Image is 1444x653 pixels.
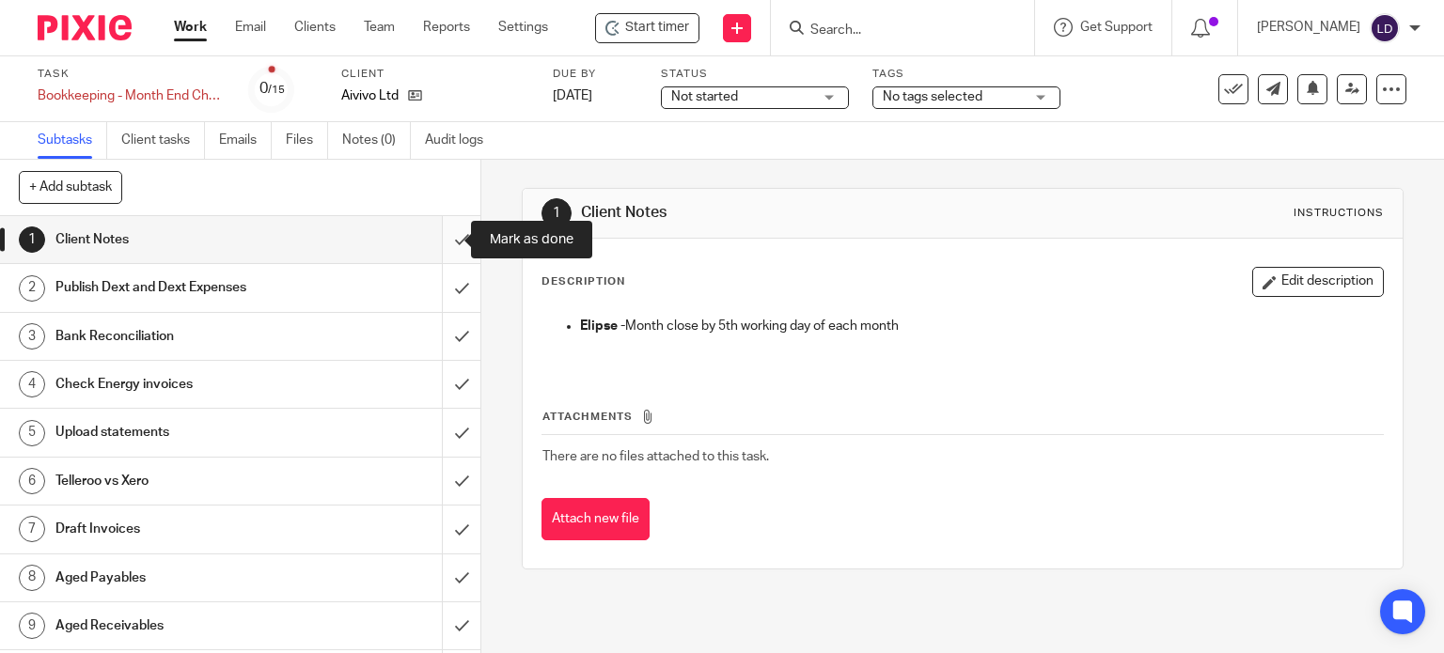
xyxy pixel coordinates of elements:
[55,564,301,592] h1: Aged Payables
[38,86,226,105] div: Bookkeeping - Month End Checks
[872,67,1060,82] label: Tags
[19,420,45,446] div: 5
[541,274,625,289] p: Description
[1257,18,1360,37] p: [PERSON_NAME]
[1294,206,1384,221] div: Instructions
[38,15,132,40] img: Pixie
[1080,21,1153,34] span: Get Support
[595,13,699,43] div: Aivivo Ltd - Bookkeeping - Month End Checks
[541,198,572,228] div: 1
[294,18,336,37] a: Clients
[342,122,411,159] a: Notes (0)
[364,18,395,37] a: Team
[19,516,45,542] div: 7
[174,18,207,37] a: Work
[19,468,45,494] div: 6
[19,226,45,253] div: 1
[55,418,301,446] h1: Upload statements
[581,203,1002,223] h1: Client Notes
[19,565,45,591] div: 8
[553,67,637,82] label: Due by
[661,67,849,82] label: Status
[55,370,301,398] h1: Check Energy invoices
[553,89,592,102] span: [DATE]
[883,90,982,103] span: No tags selected
[286,122,328,159] a: Files
[425,122,497,159] a: Audit logs
[1252,267,1384,297] button: Edit description
[341,67,529,82] label: Client
[55,467,301,495] h1: Telleroo vs Xero
[235,18,266,37] a: Email
[55,273,301,302] h1: Publish Dext and Dext Expenses
[38,122,107,159] a: Subtasks
[19,171,122,203] button: + Add subtask
[219,122,272,159] a: Emails
[542,412,633,422] span: Attachments
[580,319,625,333] strong: Elipse -
[671,90,738,103] span: Not started
[55,322,301,350] h1: Bank Reconciliation
[259,78,285,100] div: 0
[19,613,45,639] div: 9
[55,612,301,640] h1: Aged Receivables
[423,18,470,37] a: Reports
[341,86,399,105] p: Aivivo Ltd
[55,225,301,254] h1: Client Notes
[38,67,226,82] label: Task
[542,450,769,463] span: There are no files attached to this task.
[1370,13,1400,43] img: svg%3E
[808,23,978,39] input: Search
[55,515,301,543] h1: Draft Invoices
[19,275,45,302] div: 2
[121,122,205,159] a: Client tasks
[268,85,285,95] small: /15
[19,371,45,397] div: 4
[580,317,1384,335] p: Month close by 5th working day of each month
[19,323,45,350] div: 3
[498,18,548,37] a: Settings
[625,18,689,38] span: Start timer
[541,498,650,540] button: Attach new file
